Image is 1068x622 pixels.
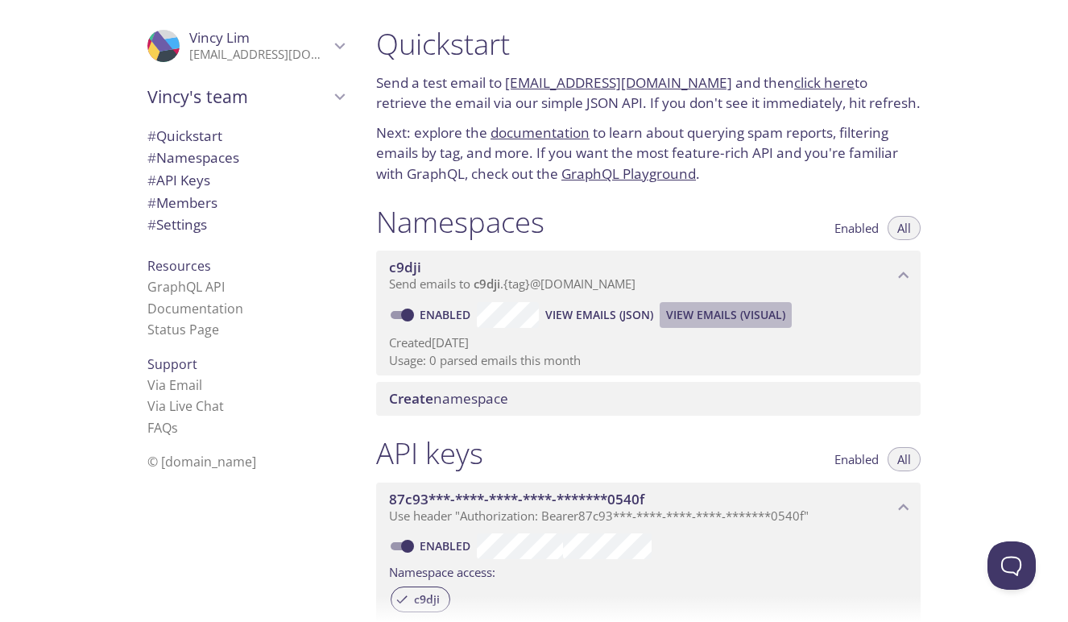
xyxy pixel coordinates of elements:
span: Send emails to . {tag} @[DOMAIN_NAME] [389,276,635,292]
div: Vincy's team [135,76,357,118]
div: Members [135,192,357,214]
a: documentation [491,123,590,142]
span: Vincy Lim [189,28,250,47]
a: Enabled [417,307,477,322]
p: Usage: 0 parsed emails this month [389,352,908,369]
span: Members [147,193,217,212]
span: c9dji [404,592,449,607]
button: Enabled [825,447,888,471]
span: © [DOMAIN_NAME] [147,453,256,471]
span: View Emails (Visual) [666,305,785,325]
button: All [888,447,921,471]
a: FAQ [147,419,178,437]
span: Vincy's team [147,85,329,108]
h1: Namespaces [376,204,544,240]
iframe: Help Scout Beacon - Open [987,541,1036,590]
a: GraphQL API [147,278,225,296]
a: click here [794,73,855,92]
div: API Keys [135,169,357,192]
div: Create namespace [376,382,921,416]
span: Quickstart [147,126,222,145]
span: # [147,215,156,234]
span: Create [389,389,433,408]
button: Enabled [825,216,888,240]
div: c9dji namespace [376,251,921,301]
span: View Emails (JSON) [545,305,653,325]
span: # [147,148,156,167]
button: All [888,216,921,240]
h1: Quickstart [376,26,921,62]
button: View Emails (JSON) [539,302,660,328]
div: Vincy Lim [135,19,357,73]
p: Send a test email to and then to retrieve the email via our simple JSON API. If you don't see it ... [376,73,921,114]
span: namespace [389,389,508,408]
p: [EMAIL_ADDRESS][DOMAIN_NAME] [189,47,329,63]
p: Created [DATE] [389,334,908,351]
span: # [147,126,156,145]
span: c9dji [389,258,421,276]
h1: API keys [376,435,483,471]
span: Namespaces [147,148,239,167]
a: Via Live Chat [147,397,224,415]
a: Documentation [147,300,243,317]
div: Namespaces [135,147,357,169]
span: Settings [147,215,207,234]
span: API Keys [147,171,210,189]
span: # [147,171,156,189]
div: c9dji [391,587,450,612]
a: Enabled [417,538,477,554]
div: Quickstart [135,125,357,147]
a: GraphQL Playground [561,164,696,183]
span: Support [147,355,197,373]
p: Next: explore the to learn about querying spam reports, filtering emails by tag, and more. If you... [376,122,921,185]
span: s [172,419,178,437]
a: Status Page [147,321,219,338]
span: Resources [147,257,211,275]
label: Namespace access: [389,559,495,583]
a: Via Email [147,376,202,394]
a: [EMAIL_ADDRESS][DOMAIN_NAME] [505,73,732,92]
span: # [147,193,156,212]
div: Team Settings [135,214,357,236]
span: c9dji [474,276,500,292]
button: View Emails (Visual) [660,302,792,328]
